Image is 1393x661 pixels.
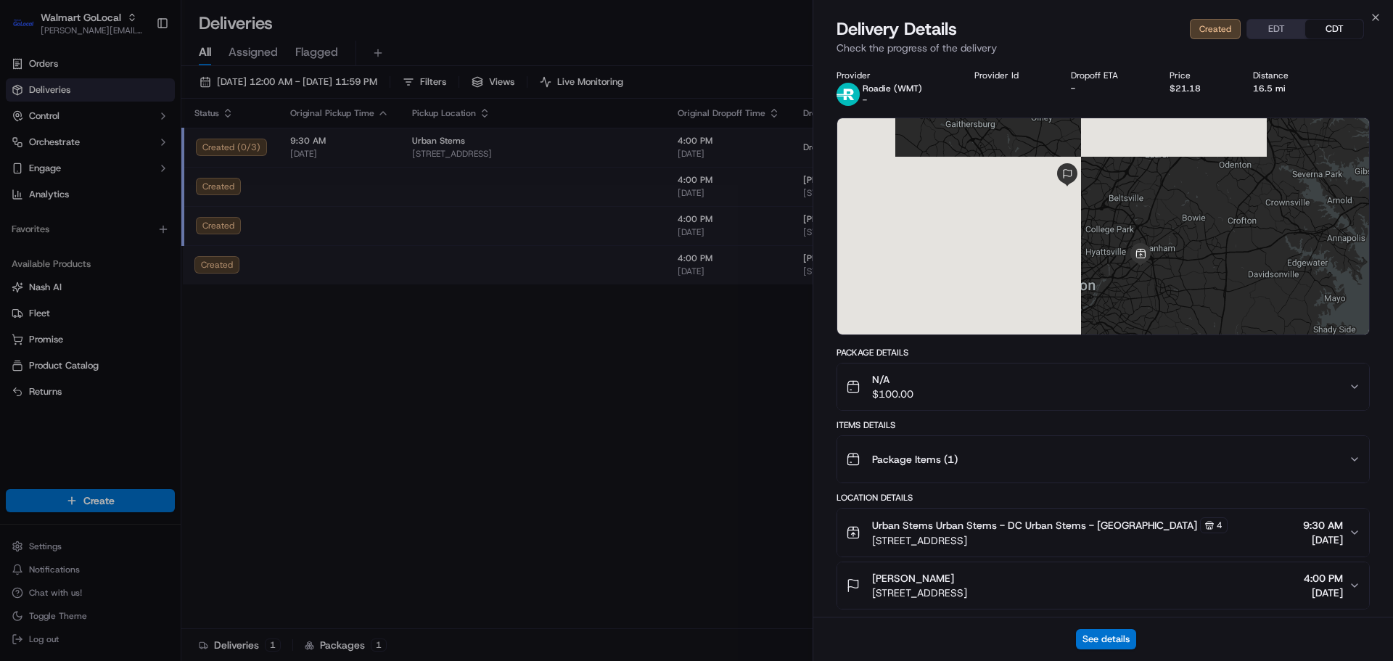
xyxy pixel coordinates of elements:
[837,364,1369,410] button: N/A$100.00
[837,347,1370,358] div: Package Details
[837,70,951,81] div: Provider
[45,225,118,237] span: [PERSON_NAME]
[38,94,261,109] input: Got a question? Start typing here...
[1071,70,1147,81] div: Dropoff ETA
[1303,518,1343,533] span: 9:30 AM
[144,360,176,371] span: Pylon
[1217,520,1223,531] span: 4
[29,265,41,276] img: 1736555255976-a54dd68f-1ca7-489b-9aae-adbdc363a1c4
[872,372,913,387] span: N/A
[1253,70,1318,81] div: Distance
[1076,629,1136,649] button: See details
[65,139,238,153] div: Start new chat
[9,319,117,345] a: 📗Knowledge Base
[247,143,264,160] button: Start new chat
[15,139,41,165] img: 1736555255976-a54dd68f-1ca7-489b-9aae-adbdc363a1c4
[30,139,57,165] img: 9188753566659_6852d8bf1fb38e338040_72.png
[863,94,867,106] span: -
[872,518,1197,533] span: Urban Stems Urban Stems - DC Urban Stems - [GEOGRAPHIC_DATA]
[1253,83,1318,94] div: 16.5 mi
[974,70,1048,81] div: Provider Id
[45,264,118,276] span: [PERSON_NAME]
[872,387,913,401] span: $100.00
[120,225,126,237] span: •
[1305,20,1363,38] button: CDT
[1247,20,1305,38] button: EDT
[29,324,111,339] span: Knowledge Base
[15,250,38,274] img: Masood Aslam
[15,15,44,44] img: Nash
[15,189,97,200] div: Past conversations
[120,264,126,276] span: •
[65,153,200,165] div: We're available if you need us!
[872,452,958,467] span: Package Items ( 1 )
[102,359,176,371] a: Powered byPylon
[137,324,233,339] span: API Documentation
[863,83,922,94] p: Roadie (WMT)
[1304,571,1343,586] span: 4:00 PM
[1170,70,1230,81] div: Price
[1071,83,1147,94] div: -
[837,562,1369,609] button: [PERSON_NAME][STREET_ADDRESS]4:00 PM[DATE]
[837,436,1369,483] button: Package Items (1)
[837,17,957,41] span: Delivery Details
[837,41,1370,55] p: Check the progress of the delivery
[837,83,860,106] img: roadie-logo-v2.jpg
[872,586,967,600] span: [STREET_ADDRESS]
[837,492,1370,504] div: Location Details
[123,326,134,337] div: 💻
[1304,586,1343,600] span: [DATE]
[837,419,1370,431] div: Items Details
[128,264,158,276] span: [DATE]
[1303,533,1343,547] span: [DATE]
[872,571,954,586] span: [PERSON_NAME]
[15,211,38,234] img: Mithun Menezes
[117,319,239,345] a: 💻API Documentation
[15,58,264,81] p: Welcome 👋
[837,509,1369,557] button: Urban Stems Urban Stems - DC Urban Stems - [GEOGRAPHIC_DATA]4[STREET_ADDRESS]9:30 AM[DATE]
[225,186,264,203] button: See all
[872,533,1228,548] span: [STREET_ADDRESS]
[15,326,26,337] div: 📗
[1170,83,1230,94] div: $21.18
[128,225,158,237] span: [DATE]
